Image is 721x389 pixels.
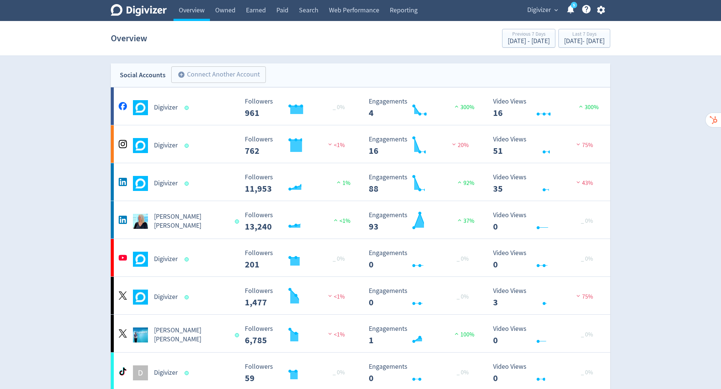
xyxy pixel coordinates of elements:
[326,331,345,338] span: <1%
[154,212,228,230] h5: [PERSON_NAME] [PERSON_NAME]
[235,219,241,224] span: Data last synced: 8 Oct 2025, 4:02pm (AEDT)
[185,144,191,148] span: Data last synced: 9 Oct 2025, 12:02am (AEDT)
[564,32,605,38] div: Last 7 Days
[133,290,148,305] img: Digivizer undefined
[564,38,605,45] div: [DATE] - [DATE]
[489,287,602,307] svg: Video Views 3
[489,98,602,118] svg: Video Views 16
[365,98,478,118] svg: Engagements 4
[335,179,342,185] img: positive-performance.svg
[577,104,599,111] span: 300%
[456,179,474,187] span: 92%
[326,293,345,300] span: <1%
[326,331,334,336] img: negative-performance.svg
[154,255,178,264] h5: Digivizer
[573,3,575,8] text: 5
[332,217,350,225] span: <1%
[241,363,354,383] svg: Followers 59
[241,249,354,269] svg: Followers 201
[450,141,469,149] span: 20%
[241,98,354,118] svg: Followers 961
[456,179,463,185] img: positive-performance.svg
[553,7,560,14] span: expand_more
[133,214,148,229] img: Emma Lo Russo undefined
[489,249,602,269] svg: Video Views 0
[365,249,478,269] svg: Engagements 0
[111,26,147,50] h1: Overview
[365,363,478,383] svg: Engagements 0
[111,239,610,276] a: Digivizer undefinedDigivizer Followers 201 Followers 201 _ 0% Engagements 0 Engagements 0 _ 0% Vi...
[333,369,345,376] span: _ 0%
[453,104,474,111] span: 300%
[456,217,463,223] img: positive-performance.svg
[457,255,469,263] span: _ 0%
[335,179,350,187] span: 1%
[326,141,345,149] span: <1%
[581,369,593,376] span: _ 0%
[133,100,148,115] img: Digivizer undefined
[581,217,593,225] span: _ 0%
[241,325,354,345] svg: Followers 6,785
[185,257,191,261] span: Data last synced: 8 Oct 2025, 6:02pm (AEDT)
[171,66,266,83] button: Connect Another Account
[332,217,339,223] img: positive-performance.svg
[154,141,178,150] h5: Digivizer
[577,104,585,109] img: positive-performance.svg
[166,68,266,83] a: Connect Another Account
[133,252,148,267] img: Digivizer undefined
[326,141,334,147] img: negative-performance.svg
[457,369,469,376] span: _ 0%
[365,287,478,307] svg: Engagements 0
[120,70,166,81] div: Social Accounts
[154,368,178,377] h5: Digivizer
[489,136,602,156] svg: Video Views 51
[235,333,241,337] span: Data last synced: 8 Oct 2025, 11:02pm (AEDT)
[453,331,474,338] span: 100%
[185,371,191,375] span: Data last synced: 8 Oct 2025, 11:02pm (AEDT)
[111,315,610,352] a: Emma Lo Russo undefined[PERSON_NAME] [PERSON_NAME] Followers 6,785 Followers 6,785 <1% Engagement...
[457,293,469,300] span: _ 0%
[525,4,560,16] button: Digivizer
[450,141,458,147] img: negative-performance.svg
[133,327,148,342] img: Emma Lo Russo undefined
[133,176,148,191] img: Digivizer undefined
[489,212,602,231] svg: Video Views 0
[241,287,354,307] svg: Followers 1,477
[241,174,354,194] svg: Followers 11,953
[575,179,582,185] img: negative-performance.svg
[326,293,334,299] img: negative-performance.svg
[558,29,610,48] button: Last 7 Days[DATE]- [DATE]
[575,293,593,300] span: 75%
[581,255,593,263] span: _ 0%
[111,163,610,201] a: Digivizer undefinedDigivizer Followers 11,953 Followers 11,953 1% Engagements 88 Engagements 88 9...
[333,255,345,263] span: _ 0%
[581,331,593,338] span: _ 0%
[185,106,191,110] span: Data last synced: 9 Oct 2025, 12:02am (AEDT)
[502,29,555,48] button: Previous 7 Days[DATE] - [DATE]
[508,32,550,38] div: Previous 7 Days
[527,4,551,16] span: Digivizer
[489,363,602,383] svg: Video Views 0
[111,201,610,239] a: Emma Lo Russo undefined[PERSON_NAME] [PERSON_NAME] Followers 13,240 Followers 13,240 <1% Engageme...
[154,293,178,302] h5: Digivizer
[133,138,148,153] img: Digivizer undefined
[241,212,354,231] svg: Followers 13,240
[456,217,474,225] span: 37%
[154,103,178,112] h5: Digivizer
[365,174,478,194] svg: Engagements 88
[133,365,148,380] div: D
[365,212,478,231] svg: Engagements 93
[489,325,602,345] svg: Video Views 0
[154,179,178,188] h5: Digivizer
[575,141,593,149] span: 75%
[365,136,478,156] svg: Engagements 16
[178,71,185,78] span: add_circle
[333,104,345,111] span: _ 0%
[365,325,478,345] svg: Engagements 1
[111,87,610,125] a: Digivizer undefinedDigivizer Followers 961 Followers 961 _ 0% Engagements 4 Engagements 4 300% Vi...
[453,104,460,109] img: positive-performance.svg
[489,174,602,194] svg: Video Views 35
[575,141,582,147] img: negative-performance.svg
[185,295,191,299] span: Data last synced: 9 Oct 2025, 4:02am (AEDT)
[111,277,610,314] a: Digivizer undefinedDigivizer Followers 1,477 Followers 1,477 <1% Engagements 0 Engagements 0 _ 0%...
